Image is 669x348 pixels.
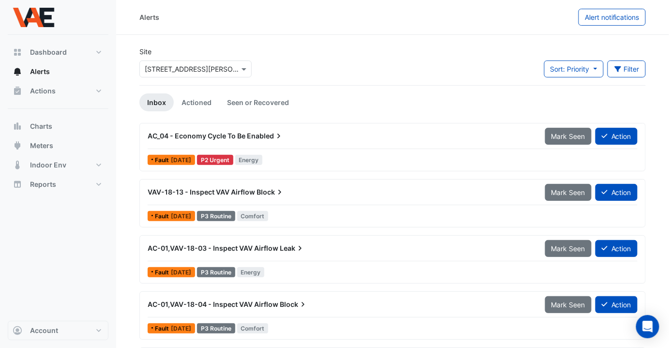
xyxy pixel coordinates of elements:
span: Reports [30,180,56,189]
button: Actions [8,81,108,101]
span: Thu 24-Jul-2025 12:00 AEST [171,156,191,164]
div: Open Intercom Messenger [636,315,659,338]
span: Comfort [237,211,269,221]
div: P3 Routine [197,211,235,221]
button: Sort: Priority [544,61,604,77]
span: Energy [235,155,263,165]
span: Alerts [30,67,50,76]
a: Seen or Recovered [219,93,297,111]
button: Action [595,128,638,145]
span: Fri 08-Aug-2025 14:30 AEST [171,212,191,220]
button: Mark Seen [545,296,592,313]
button: Meters [8,136,108,155]
span: Meters [30,141,53,151]
a: Inbox [139,93,174,111]
app-icon: Actions [13,86,22,96]
span: Leak [280,243,305,253]
span: Fault [155,213,171,219]
span: Fri 08-Aug-2025 08:15 AEST [171,325,191,332]
img: Company Logo [12,8,55,27]
span: Fault [155,270,171,275]
button: Dashboard [8,43,108,62]
button: Alert notifications [578,9,646,26]
span: Sort: Priority [550,65,590,73]
span: Mark Seen [551,244,585,253]
a: Actioned [174,93,219,111]
div: P2 Urgent [197,155,233,165]
button: Alerts [8,62,108,81]
button: Reports [8,175,108,194]
span: AC-01,VAV-18-03 - Inspect VAV Airflow [148,244,278,252]
span: AC_04 - Economy Cycle To Be [148,132,245,140]
div: P3 Routine [197,323,235,333]
span: Mark Seen [551,301,585,309]
div: P3 Routine [197,267,235,277]
app-icon: Alerts [13,67,22,76]
button: Action [595,240,638,257]
span: Energy [237,267,265,277]
span: Fri 08-Aug-2025 08:15 AEST [171,269,191,276]
app-icon: Dashboard [13,47,22,57]
app-icon: Charts [13,121,22,131]
span: Fault [155,157,171,163]
span: Dashboard [30,47,67,57]
span: Actions [30,86,56,96]
app-icon: Meters [13,141,22,151]
button: Account [8,321,108,340]
button: Charts [8,117,108,136]
div: Alerts [139,12,159,22]
span: AC-01,VAV-18-04 - Inspect VAV Airflow [148,300,278,308]
span: Block [257,187,285,197]
button: Action [595,296,638,313]
button: Filter [608,61,646,77]
span: VAV-18-13 - Inspect VAV Airflow [148,188,255,196]
button: Mark Seen [545,128,592,145]
app-icon: Indoor Env [13,160,22,170]
button: Mark Seen [545,240,592,257]
span: Enabled [247,131,284,141]
span: Comfort [237,323,269,333]
button: Action [595,184,638,201]
span: Alert notifications [585,13,639,21]
span: Charts [30,121,52,131]
span: Mark Seen [551,132,585,140]
span: Account [30,326,58,335]
label: Site [139,46,152,57]
button: Mark Seen [545,184,592,201]
span: Fault [155,326,171,332]
span: Mark Seen [551,188,585,197]
span: Indoor Env [30,160,66,170]
button: Indoor Env [8,155,108,175]
span: Block [280,300,308,309]
app-icon: Reports [13,180,22,189]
